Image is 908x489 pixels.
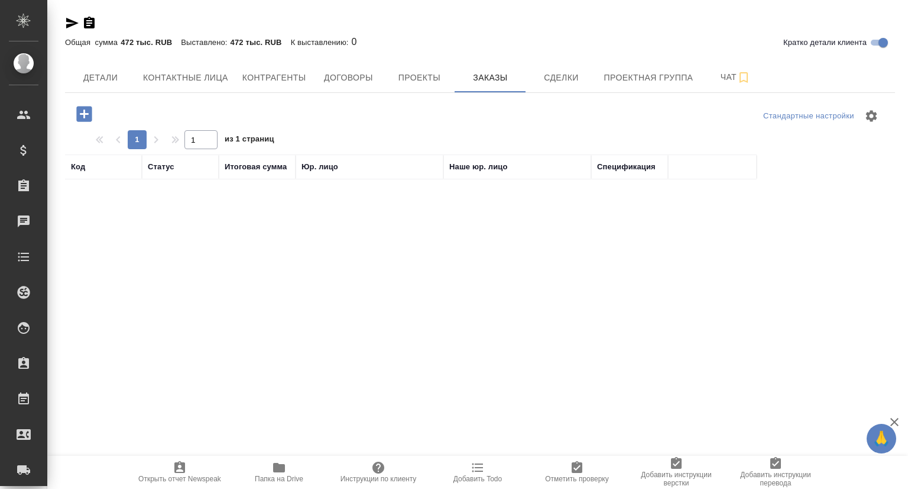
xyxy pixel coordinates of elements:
button: Добавить инструкции верстки [627,456,726,489]
span: Чат [707,70,764,85]
span: Настроить таблицу [857,102,886,130]
button: Инструкции по клиенту [329,456,428,489]
span: Заказы [462,70,518,85]
button: Отметить проверку [527,456,627,489]
button: Скопировать ссылку [82,16,96,30]
span: 🙏 [871,426,891,451]
p: 472 тыс. RUB [231,38,291,47]
span: Открыть отчет Newspeak [138,475,221,483]
span: Договоры [320,70,377,85]
button: Добавить Todo [428,456,527,489]
span: Проектная группа [604,70,693,85]
svg: Подписаться [737,70,751,85]
span: Детали [72,70,129,85]
span: Отметить проверку [545,475,608,483]
button: Скопировать ссылку для ЯМессенджера [65,16,79,30]
button: Папка на Drive [229,456,329,489]
span: Кратко детали клиента [783,37,867,49]
span: Проекты [391,70,447,85]
button: 🙏 [867,424,896,453]
div: Юр. лицо [301,161,338,173]
span: Сделки [533,70,589,85]
div: 0 [65,35,895,49]
span: из 1 страниц [225,132,274,149]
span: Инструкции по клиенту [340,475,417,483]
span: Добавить инструкции перевода [733,471,818,487]
span: Папка на Drive [255,475,303,483]
div: Код [71,161,85,173]
p: Общая сумма [65,38,121,47]
p: Выставлено: [181,38,230,47]
p: К выставлению: [291,38,352,47]
p: 472 тыс. RUB [121,38,181,47]
div: Статус [148,161,174,173]
div: Итоговая сумма [225,161,287,173]
button: Добавить проект [68,102,100,126]
button: Открыть отчет Newspeak [130,456,229,489]
div: split button [760,107,857,126]
div: Наше юр. лицо [449,161,508,173]
span: Добавить инструкции верстки [634,471,719,487]
button: Добавить инструкции перевода [726,456,825,489]
span: Контрагенты [242,70,306,85]
span: Контактные лица [143,70,228,85]
div: Спецификация [597,161,656,173]
span: Добавить Todo [453,475,502,483]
